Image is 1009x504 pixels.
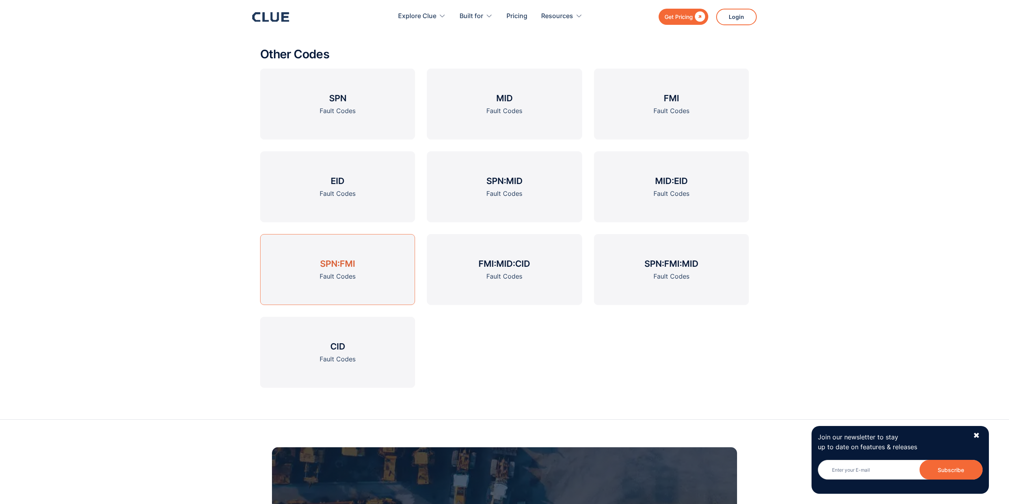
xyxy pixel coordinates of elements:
h3: MID:EID [655,175,688,187]
a: SPN:MIDFault Codes [427,151,582,222]
div: Fault Codes [653,189,689,199]
a: Get Pricing [659,9,708,25]
form: Newsletter [818,460,983,487]
div: Fault Codes [320,106,356,116]
h3: EID [331,175,344,187]
h3: SPN:FMI [320,258,355,270]
a: CIDFault Codes [260,317,415,388]
div: Built for [460,4,493,29]
div: ✖ [973,431,980,441]
a: EIDFault Codes [260,151,415,222]
a: SPN:FMIFault Codes [260,234,415,305]
h3: MID [496,92,513,104]
div: Fault Codes [486,272,522,281]
div: Fault Codes [486,106,522,116]
a: MIDFault Codes [427,69,582,139]
h3: FMI [664,92,679,104]
h3: SPN:FMI:MID [644,258,698,270]
div: Built for [460,4,483,29]
div: Fault Codes [320,354,356,364]
a: SPN:FMI:MIDFault Codes [594,234,749,305]
h3: CID [330,340,345,352]
h3: SPN [329,92,346,104]
div: Fault Codes [320,272,356,281]
div: Resources [541,4,583,29]
div: Fault Codes [486,189,522,199]
p: Join our newsletter to stay up to date on features & releases [818,432,966,452]
h2: Other Codes [260,48,749,61]
div: Resources [541,4,573,29]
a: FMIFault Codes [594,69,749,139]
input: Enter your E-mail [818,460,983,480]
h3: SPN:MID [486,175,523,187]
a: MID:EIDFault Codes [594,151,749,222]
a: SPNFault Codes [260,69,415,139]
a: Pricing [506,4,527,29]
h3: FMI:MID:CID [478,258,530,270]
a: Login [716,9,757,25]
a: FMI:MID:CIDFault Codes [427,234,582,305]
input: Subscribe [920,460,983,480]
div: Explore Clue [398,4,436,29]
div: Explore Clue [398,4,446,29]
div:  [693,12,705,22]
div: Fault Codes [653,272,689,281]
div: Get Pricing [665,12,693,22]
div: Fault Codes [320,189,356,199]
div: Fault Codes [653,106,689,116]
